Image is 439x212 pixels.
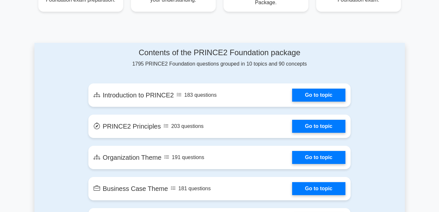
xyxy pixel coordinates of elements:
[292,182,345,195] a: Go to topic
[292,120,345,133] a: Go to topic
[292,89,345,102] a: Go to topic
[88,48,351,57] h4: Contents of the PRINCE2 Foundation package
[292,151,345,164] a: Go to topic
[88,48,351,68] div: 1795 PRINCE2 Foundation questions grouped in 10 topics and 90 concepts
